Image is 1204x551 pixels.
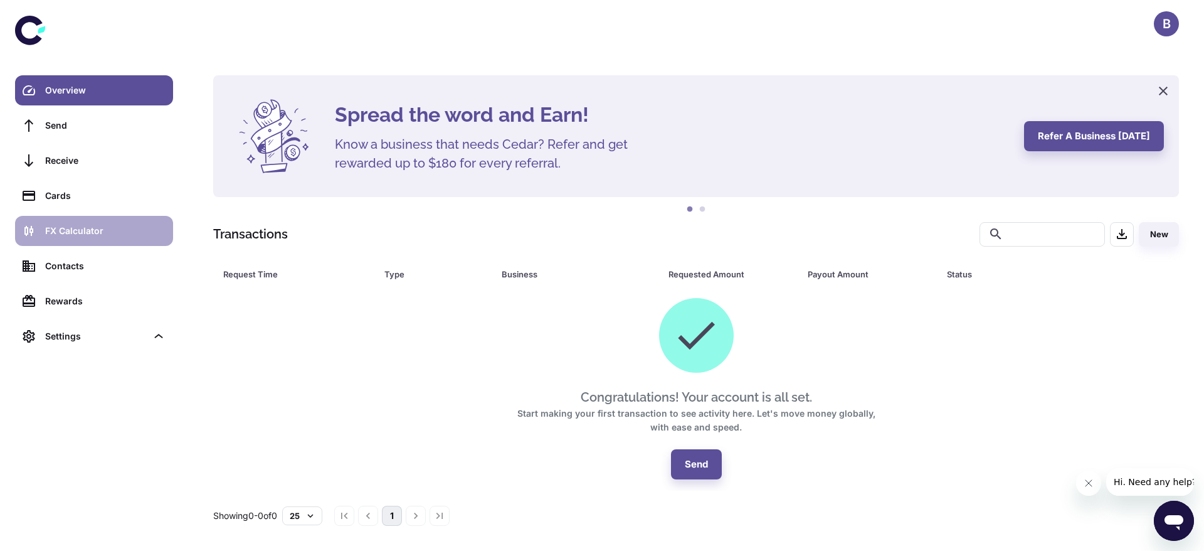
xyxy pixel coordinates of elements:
div: Settings [45,329,147,343]
div: Cards [45,189,166,203]
a: Send [15,110,173,141]
iframe: Close message [1076,471,1101,496]
iframe: Message from company [1106,468,1194,496]
div: Settings [15,321,173,351]
div: Rewards [45,294,166,308]
button: New [1139,222,1179,247]
button: 25 [282,506,322,525]
button: page 1 [382,506,402,526]
button: B [1154,11,1179,36]
div: Overview [45,83,166,97]
span: Request Time [223,265,369,283]
nav: pagination navigation [332,506,451,526]
div: Contacts [45,259,166,273]
h4: Spread the word and Earn! [335,100,1009,130]
div: Status [947,265,1111,283]
h5: Congratulations! Your account is all set. [581,388,812,407]
button: Refer a business [DATE] [1024,121,1164,151]
div: Send [45,119,166,132]
button: 2 [696,203,709,216]
h6: Start making your first transaction to see activity here. Let's move money globally, with ease an... [508,407,884,434]
span: Type [384,265,486,283]
div: Payout Amount [808,265,916,283]
div: Requested Amount [668,265,776,283]
div: Type [384,265,470,283]
a: Cards [15,181,173,211]
a: Receive [15,146,173,176]
div: FX Calculator [45,224,166,238]
span: Status [947,265,1127,283]
span: Payout Amount [808,265,932,283]
button: Send [671,449,722,479]
h1: Transactions [213,225,288,243]
div: Request Time [223,265,353,283]
p: Showing 0-0 of 0 [213,509,277,523]
button: 1 [684,203,696,216]
a: Contacts [15,251,173,281]
a: Rewards [15,286,173,316]
h5: Know a business that needs Cedar? Refer and get rewarded up to $180 for every referral. [335,135,648,173]
a: FX Calculator [15,216,173,246]
iframe: Button to launch messaging window [1154,501,1194,541]
span: Requested Amount [668,265,793,283]
a: Overview [15,75,173,105]
span: Hi. Need any help? [8,9,90,19]
div: Receive [45,154,166,168]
